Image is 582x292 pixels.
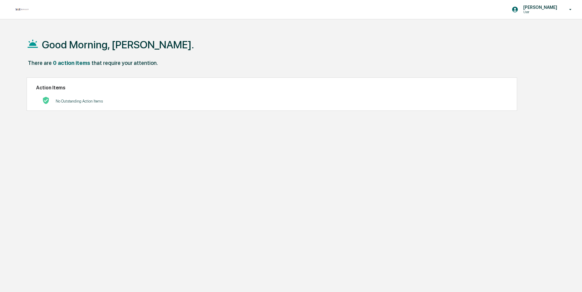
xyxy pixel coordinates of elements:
[518,5,560,10] p: [PERSON_NAME]
[15,8,29,12] img: logo
[518,10,560,14] p: User
[91,60,158,66] div: that require your attention.
[36,85,508,91] h2: Action Items
[56,99,103,103] p: No Outstanding Action Items
[42,97,50,104] img: No Actions logo
[53,60,90,66] div: 0 action items
[28,60,52,66] div: There are
[42,39,194,51] h1: Good Morning, [PERSON_NAME].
